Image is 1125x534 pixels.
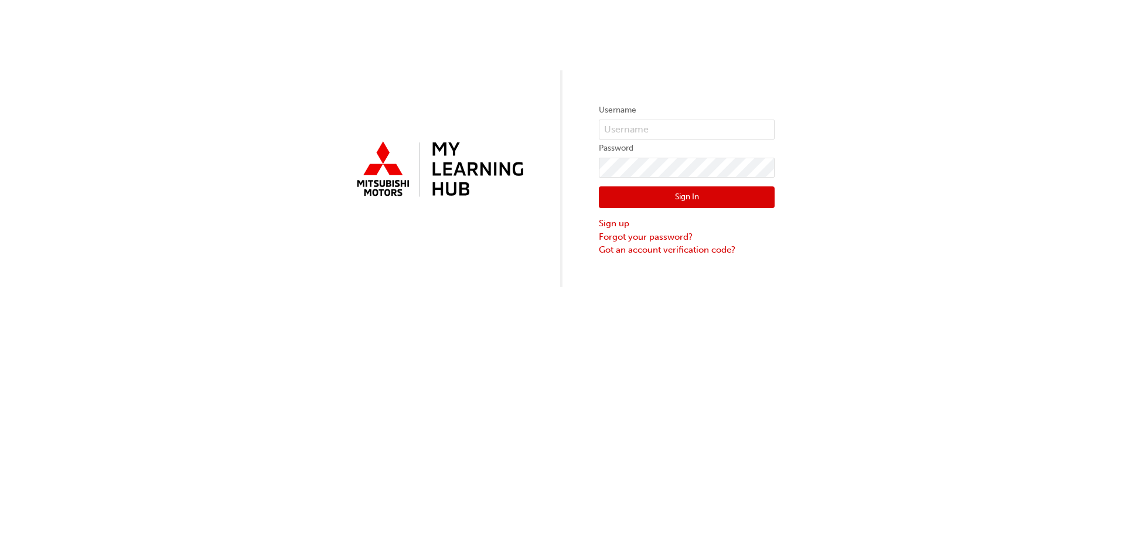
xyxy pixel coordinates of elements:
label: Username [599,103,775,117]
input: Username [599,120,775,140]
a: Sign up [599,217,775,230]
a: Got an account verification code? [599,243,775,257]
img: mmal [350,137,526,203]
label: Password [599,141,775,155]
a: Forgot your password? [599,230,775,244]
button: Sign In [599,186,775,209]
